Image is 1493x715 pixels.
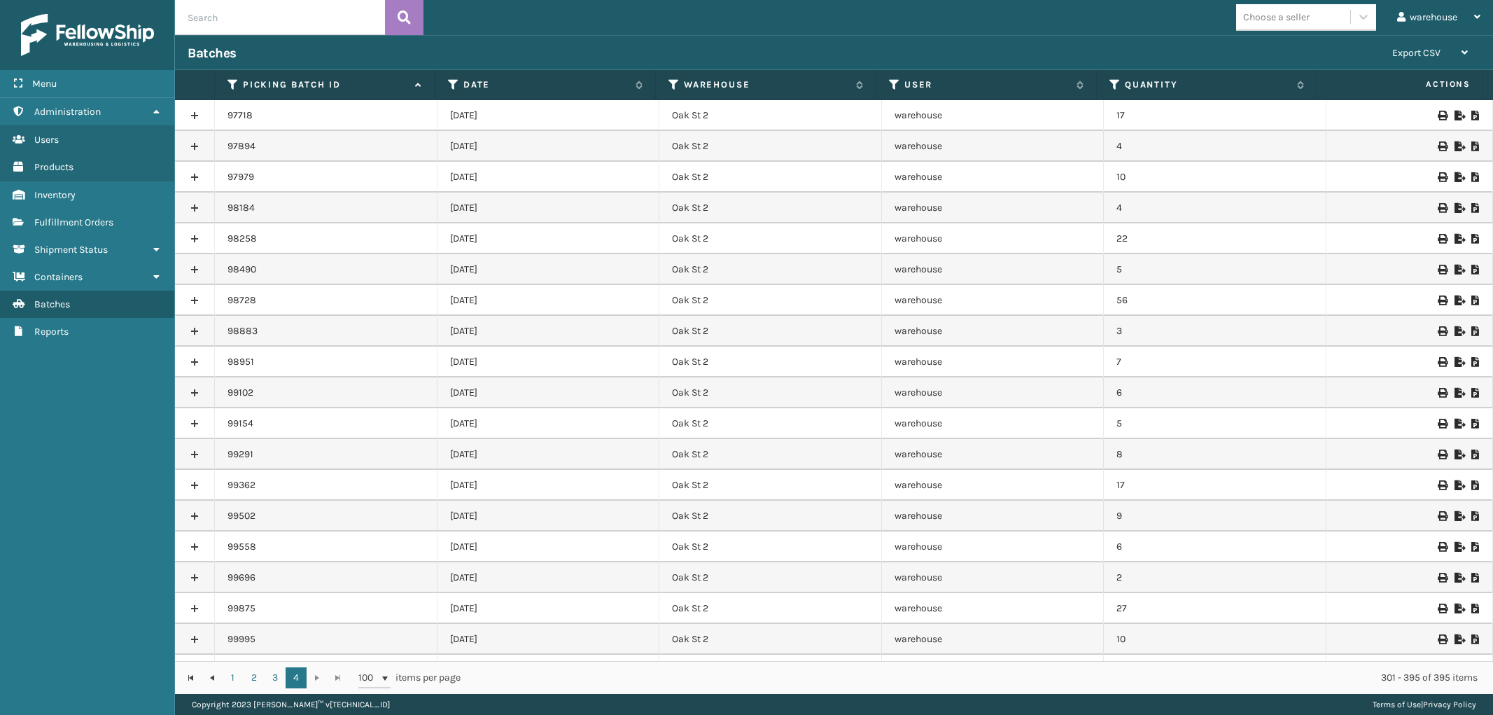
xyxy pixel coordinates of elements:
[215,162,437,193] td: 97979
[437,408,660,439] td: [DATE]
[1455,203,1463,213] i: Export to .xls
[185,672,197,683] span: Go to the first page
[1438,357,1446,367] i: Print Picklist Labels
[882,347,1105,377] td: warehouse
[1471,141,1480,151] i: Print Picklist
[1438,234,1446,244] i: Print Picklist Labels
[34,271,83,283] span: Containers
[480,671,1478,685] div: 301 - 395 of 395 items
[882,316,1105,347] td: warehouse
[882,100,1105,131] td: warehouse
[223,667,244,688] a: 1
[215,285,437,316] td: 98728
[1455,388,1463,398] i: Export to .xls
[437,377,660,408] td: [DATE]
[1455,634,1463,644] i: Export to .xls
[882,408,1105,439] td: warehouse
[1471,388,1480,398] i: Print Picklist
[1438,542,1446,552] i: Print Picklist Labels
[659,254,882,285] td: Oak St 2
[215,562,437,593] td: 99696
[1471,573,1480,583] i: Print Picklist
[437,655,660,686] td: [DATE]
[215,624,437,655] td: 99995
[1438,203,1446,213] i: Print Picklist Labels
[1471,172,1480,182] i: Print Picklist
[1322,73,1479,96] span: Actions
[188,45,237,62] h3: Batches
[882,593,1105,624] td: warehouse
[215,501,437,532] td: 99502
[1104,624,1326,655] td: 10
[1438,604,1446,613] i: Print Picklist Labels
[1104,408,1326,439] td: 5
[659,223,882,254] td: Oak St 2
[1104,562,1326,593] td: 2
[1455,573,1463,583] i: Export to .xls
[1104,501,1326,532] td: 9
[1438,296,1446,305] i: Print Picklist Labels
[215,254,437,285] td: 98490
[1455,511,1463,521] i: Export to .xls
[1104,377,1326,408] td: 6
[1438,511,1446,521] i: Print Picklist Labels
[882,223,1105,254] td: warehouse
[1104,285,1326,316] td: 56
[286,667,307,688] a: 4
[244,667,265,688] a: 2
[659,162,882,193] td: Oak St 2
[1455,172,1463,182] i: Export to .xls
[1471,511,1480,521] i: Print Picklist
[437,347,660,377] td: [DATE]
[1471,326,1480,336] i: Print Picklist
[882,624,1105,655] td: warehouse
[1471,419,1480,429] i: Print Picklist
[265,667,286,688] a: 3
[659,562,882,593] td: Oak St 2
[1455,480,1463,490] i: Export to .xls
[882,254,1105,285] td: warehouse
[659,624,882,655] td: Oak St 2
[437,562,660,593] td: [DATE]
[882,131,1105,162] td: warehouse
[882,439,1105,470] td: warehouse
[1471,296,1480,305] i: Print Picklist
[1455,604,1463,613] i: Export to .xls
[437,131,660,162] td: [DATE]
[882,470,1105,501] td: warehouse
[34,244,108,256] span: Shipment Status
[1471,357,1480,367] i: Print Picklist
[215,193,437,223] td: 98184
[215,593,437,624] td: 99875
[34,161,73,173] span: Products
[1104,100,1326,131] td: 17
[1455,141,1463,151] i: Export to .xls
[659,593,882,624] td: Oak St 2
[1104,532,1326,562] td: 6
[215,655,437,686] td: 100095
[215,377,437,408] td: 99102
[882,377,1105,408] td: warehouse
[1104,162,1326,193] td: 10
[463,78,629,91] label: Date
[1438,419,1446,429] i: Print Picklist Labels
[192,694,390,715] p: Copyright 2023 [PERSON_NAME]™ v [TECHNICAL_ID]
[1438,111,1446,120] i: Print Picklist Labels
[1471,542,1480,552] i: Print Picklist
[1438,480,1446,490] i: Print Picklist Labels
[659,193,882,223] td: Oak St 2
[437,254,660,285] td: [DATE]
[1471,450,1480,459] i: Print Picklist
[34,326,69,338] span: Reports
[437,223,660,254] td: [DATE]
[659,347,882,377] td: Oak St 2
[34,298,70,310] span: Batches
[21,14,154,56] img: logo
[1104,593,1326,624] td: 27
[1104,254,1326,285] td: 5
[215,100,437,131] td: 97718
[1471,604,1480,613] i: Print Picklist
[215,316,437,347] td: 98883
[358,667,461,688] span: items per page
[659,439,882,470] td: Oak St 2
